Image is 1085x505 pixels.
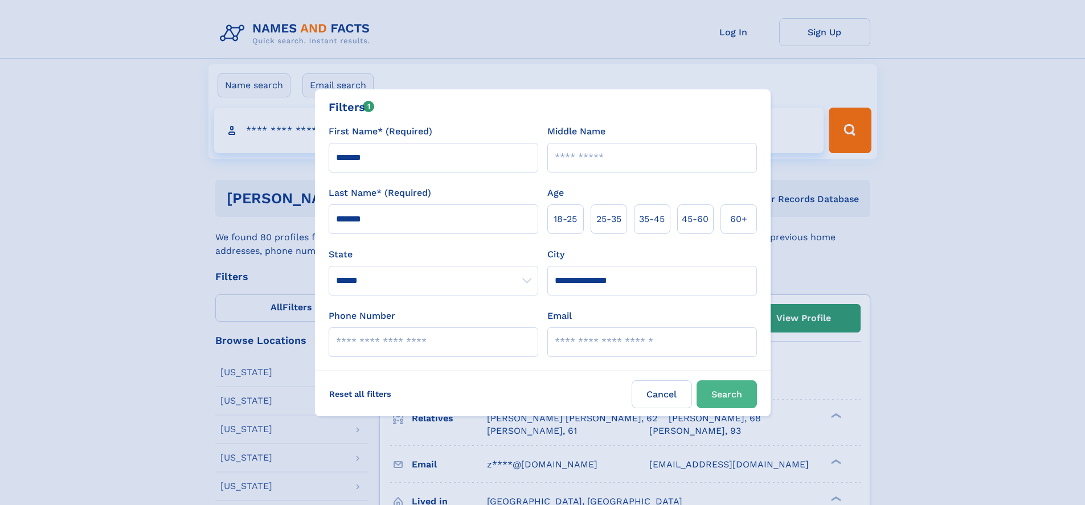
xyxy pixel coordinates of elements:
label: First Name* (Required) [329,125,432,138]
label: Age [547,186,564,200]
label: Phone Number [329,309,395,323]
label: Reset all filters [322,380,399,408]
span: 60+ [730,212,747,226]
label: Last Name* (Required) [329,186,431,200]
button: Search [697,380,757,408]
label: Middle Name [547,125,605,138]
label: Email [547,309,572,323]
label: City [547,248,564,261]
div: Filters [329,98,375,116]
label: State [329,248,538,261]
span: 25‑35 [596,212,621,226]
span: 45‑60 [682,212,709,226]
span: 35‑45 [639,212,665,226]
span: 18‑25 [554,212,577,226]
label: Cancel [632,380,692,408]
